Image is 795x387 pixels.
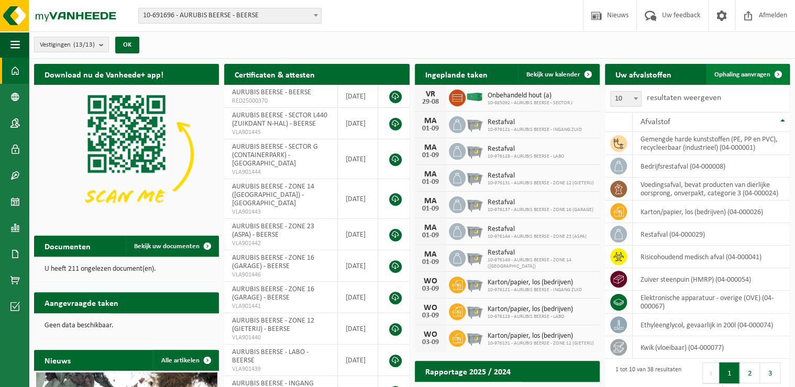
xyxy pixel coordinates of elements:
div: MA [420,224,441,232]
span: 10-976128 - AURUBIS BEERSE - LABO [488,314,573,320]
span: Restafval [488,172,594,180]
button: 1 [719,362,739,383]
span: AURUBIS BEERSE - ZONE 14 ([GEOGRAPHIC_DATA]) - [GEOGRAPHIC_DATA] [232,183,314,207]
div: 01-09 [420,152,441,159]
span: Karton/papier, los (bedrijven) [488,279,582,287]
img: WB-2500-GAL-GY-01 [466,141,483,159]
td: [DATE] [338,108,379,139]
h2: Uw afvalstoffen [605,64,682,84]
td: kwik (vloeibaar) (04-000077) [633,336,790,359]
img: WB-2500-GAL-GY-01 [466,195,483,213]
span: VLA901439 [232,365,329,373]
td: [DATE] [338,313,379,345]
a: Alle artikelen [153,350,218,371]
span: Bekijk uw documenten [134,243,200,250]
td: ethyleenglycol, gevaarlijk in 200l (04-000074) [633,314,790,336]
span: 10 [611,92,641,106]
span: 10-691696 - AURUBIS BEERSE - BEERSE [138,8,322,24]
td: zuiver steenpuin (HMRP) (04-000054) [633,268,790,291]
span: 10-976121 - AURUBIS BEERSE - INGANG ZUID [488,127,582,133]
td: bedrijfsrestafval (04-000008) [633,155,790,178]
span: AURUBIS BEERSE - LABO - BEERSE [232,348,308,364]
h2: Aangevraagde taken [34,292,129,313]
td: [DATE] [338,345,379,376]
td: [DATE] [338,179,379,219]
span: 10-691696 - AURUBIS BEERSE - BEERSE [139,8,321,23]
span: Restafval [488,145,565,153]
div: 01-09 [420,125,441,132]
span: VLA901445 [232,128,329,137]
td: [DATE] [338,219,379,250]
span: VLA901446 [232,271,329,279]
td: risicohoudend medisch afval (04-000041) [633,246,790,268]
span: VLA901441 [232,302,329,311]
button: OK [115,37,139,53]
span: RED25000370 [232,97,329,105]
span: Restafval [488,198,593,207]
span: Karton/papier, los (bedrijven) [488,305,573,314]
p: U heeft 211 ongelezen document(en). [45,266,208,273]
div: 01-09 [420,205,441,213]
span: Afvalstof [641,118,670,126]
img: HK-XC-40-GN-00 [466,92,483,102]
span: Restafval [488,225,587,234]
span: Karton/papier, los (bedrijven) [488,332,594,340]
span: Restafval [488,118,582,127]
td: karton/papier, los (bedrijven) (04-000026) [633,201,790,223]
td: [DATE] [338,139,379,179]
span: Onbehandeld hout (a) [488,92,572,100]
td: voedingsafval, bevat producten van dierlijke oorsprong, onverpakt, categorie 3 (04-000024) [633,178,790,201]
h2: Certificaten & attesten [224,64,325,84]
div: 01-09 [420,179,441,186]
h2: Download nu de Vanheede+ app! [34,64,174,84]
span: VLA901444 [232,168,329,176]
h2: Ingeplande taken [415,64,498,84]
button: 3 [760,362,780,383]
span: AURUBIS BEERSE - SECTOR L440 (ZUIKDANT N-HAL) - BEERSE [232,112,327,128]
span: 10 [610,91,642,107]
div: 01-09 [420,259,441,266]
span: 10-976131 - AURUBIS BEERSE - ZONE 12 (GIETERIJ) [488,340,594,347]
img: WB-2500-GAL-GY-01 [466,248,483,266]
span: Vestigingen [40,37,95,53]
img: WB-2500-GAL-GY-01 [466,302,483,319]
span: 10-976128 - AURUBIS BEERSE - LABO [488,153,565,160]
td: elektronische apparatuur - overige (OVE) (04-000067) [633,291,790,314]
div: MA [420,117,441,125]
img: WB-2500-GAL-GY-01 [466,222,483,239]
span: 10-976149 - AURUBIS BEERSE - ZONE 14 ([GEOGRAPHIC_DATA]) [488,257,594,270]
div: MA [420,197,441,205]
img: WB-2500-GAL-GY-01 [466,275,483,293]
span: AURUBIS BEERSE - ZONE 16 (GARAGE) - BEERSE [232,254,314,270]
div: 03-09 [420,285,441,293]
span: VLA901442 [232,239,329,248]
td: [DATE] [338,250,379,282]
div: WO [420,277,441,285]
a: Bekijk uw documenten [126,236,218,257]
p: Geen data beschikbaar. [45,322,208,329]
div: 29-08 [420,98,441,106]
h2: Rapportage 2025 / 2024 [415,361,521,381]
button: Vestigingen(13/13) [34,37,109,52]
span: 10-976121 - AURUBIS BEERSE - INGANG ZUID [488,287,582,293]
div: MA [420,250,441,259]
div: VR [420,90,441,98]
td: restafval (04-000029) [633,223,790,246]
td: gemengde harde kunststoffen (PE, PP en PVC), recycleerbaar (industrieel) (04-000001) [633,132,790,155]
button: 2 [739,362,760,383]
div: 03-09 [420,339,441,346]
span: 10-976131 - AURUBIS BEERSE - ZONE 12 (GIETERIJ) [488,180,594,186]
a: Ophaling aanvragen [706,64,789,85]
img: WB-2500-GAL-GY-01 [466,328,483,346]
img: WB-2500-GAL-GY-01 [466,115,483,132]
span: 10-976137 - AURUBIS BEERSE - ZONE 16 (GARAGE) [488,207,593,213]
span: VLA901440 [232,334,329,342]
img: Download de VHEPlus App [34,85,219,224]
span: AURUBIS BEERSE - BEERSE [232,89,311,96]
td: [DATE] [338,85,379,108]
label: resultaten weergeven [647,94,721,102]
div: 03-09 [420,312,441,319]
h2: Documenten [34,236,101,256]
span: 10-976144 - AURUBIS BEERSE - ZONE 23 (ASPA) [488,234,587,240]
span: AURUBIS BEERSE - SECTOR G (CONTAINERPARK) - [GEOGRAPHIC_DATA] [232,143,318,168]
